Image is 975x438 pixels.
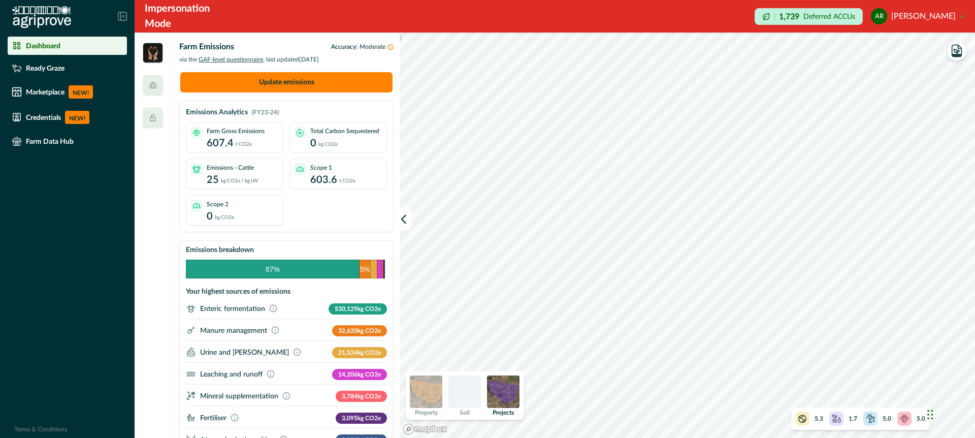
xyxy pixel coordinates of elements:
[493,410,514,416] p: Projects
[332,325,387,336] p: 32,620 kg CO2e
[26,64,64,72] p: Ready Graze
[871,4,965,28] button: adam rabjohns[PERSON_NAME]
[332,347,387,358] p: 21,524 kg CO2e
[8,37,127,55] a: Dashboard
[26,137,74,145] p: Farm Data Hub
[8,107,127,128] a: CredentialsNEW!
[186,107,248,118] p: Emissions Analytics
[207,127,265,136] p: Farm Gross Emissions
[200,304,265,312] p: Enteric fermentation
[200,348,289,356] p: Urine and [PERSON_NAME]
[221,175,258,185] p: kg CO2e / kg LW
[26,113,61,121] p: Credentials
[310,127,379,136] p: Total Carbon Sequestered
[403,423,447,435] a: Mapbox logo
[180,72,393,92] button: Update emissions
[927,399,933,430] div: Drag
[179,41,234,53] p: Farm Emissions
[65,111,89,124] p: NEW!
[199,56,263,62] span: GAF-level questionnaire
[331,44,360,50] span: Accuracy:
[849,414,857,423] p: 1.7
[400,33,975,438] canvas: Map
[186,287,290,297] p: Your highest sources of emissions
[883,414,891,423] p: 5.0
[336,413,387,424] p: 3,095 kg CO2e
[200,414,226,422] p: Fertiliser
[329,303,387,315] p: 530,129 kg CO2e
[14,426,67,432] a: Terms & Conditions
[207,200,229,209] p: Scope 2
[779,13,799,21] p: 1,739
[26,88,64,96] p: Marketplace
[12,6,71,28] img: Logo
[917,414,925,423] p: 5.0
[207,209,213,224] p: 0
[207,172,219,187] p: 25
[8,132,127,150] a: Farm Data Hub
[252,108,279,117] p: (FY23-24)
[26,42,60,50] p: Dashboard
[200,326,267,334] p: Manure management
[924,389,975,438] iframe: Chat Widget
[145,1,234,32] div: Impersonation Mode
[310,136,316,151] p: 0
[410,376,442,408] img: property preview
[143,43,163,63] img: insight_carbon-b2bd3813.png
[69,85,93,99] p: NEW!
[215,212,234,222] p: kg CO2e
[179,55,394,66] p: via the , last updated [DATE]
[186,245,254,256] p: Emissions breakdown
[207,136,234,151] p: 607.4
[336,391,387,402] p: 3,784 kg CO2e
[815,414,823,423] p: 5.3
[310,163,332,172] p: Scope 1
[186,260,385,278] svg: Emissions Breakdown
[207,163,254,172] p: Emissions - Cattle
[310,172,337,187] p: 603.6
[236,139,252,148] p: t CO2e
[186,369,196,379] svg: ;
[332,369,387,380] p: 14,206 kg CO2e
[8,81,127,103] a: MarketplaceNEW!
[360,44,387,50] span: Moderate
[415,410,438,416] p: Property
[487,376,519,408] img: projects preview
[8,59,127,77] a: Ready Graze
[200,370,263,378] p: Leaching and runoff
[318,139,338,148] p: kg CO2e
[803,13,855,20] p: Deferred ACCUs
[339,175,355,185] p: t CO2e
[460,410,470,416] p: Soil
[200,392,278,400] p: Mineral supplementation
